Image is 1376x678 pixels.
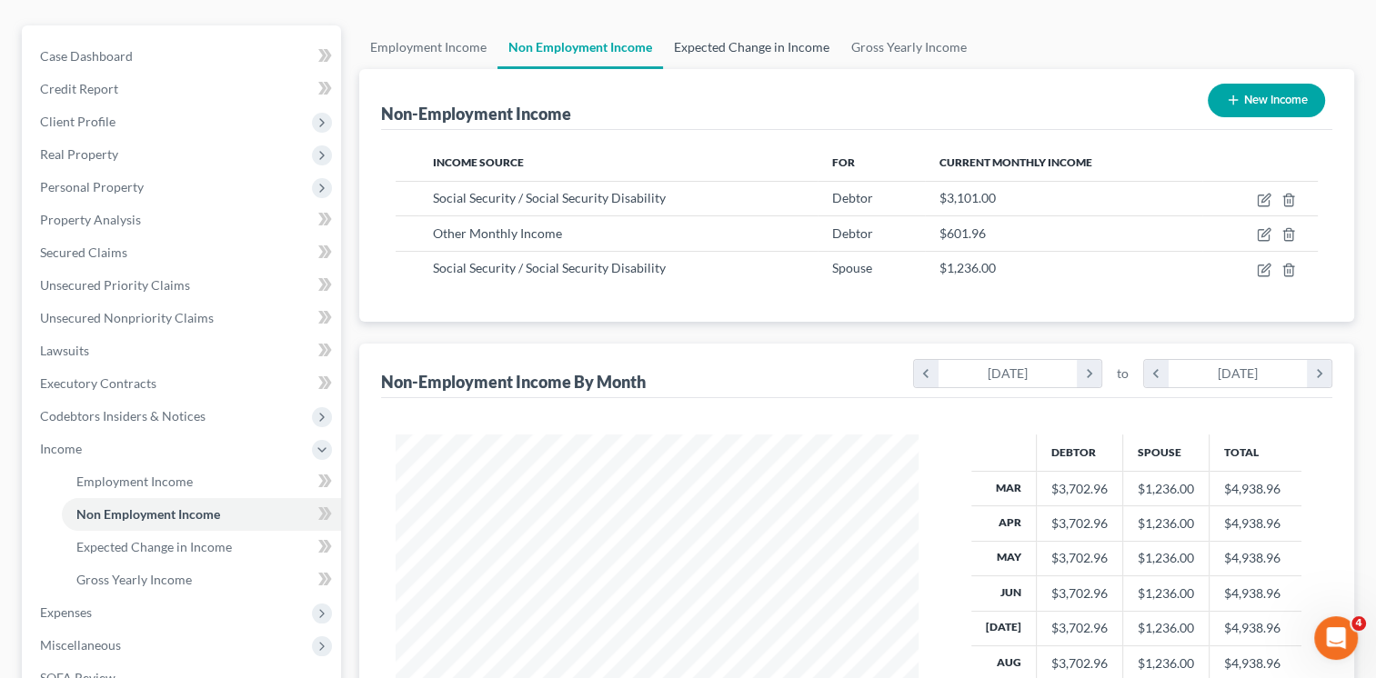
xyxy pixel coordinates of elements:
span: Unsecured Priority Claims [40,277,190,293]
a: Credit Report [25,73,341,105]
span: Expenses [40,604,92,620]
span: Property Analysis [40,212,141,227]
a: Non Employment Income [497,25,663,69]
a: Case Dashboard [25,40,341,73]
td: $4,938.96 [1209,576,1301,611]
span: Employment Income [76,474,193,489]
a: Executory Contracts [25,367,341,400]
span: Client Profile [40,114,116,129]
span: Unsecured Nonpriority Claims [40,310,214,325]
th: Total [1209,434,1301,471]
div: $3,702.96 [1051,480,1108,498]
span: Codebtors Insiders & Notices [40,408,206,424]
i: chevron_left [914,360,939,387]
th: Apr [971,506,1037,541]
a: Employment Income [62,465,341,498]
a: Secured Claims [25,236,341,269]
a: Gross Yearly Income [62,563,341,596]
th: Mar [971,471,1037,505]
button: New Income [1208,84,1325,117]
th: Debtor [1036,434,1122,471]
div: [DATE] [1169,360,1308,387]
th: Spouse [1122,434,1209,471]
span: 4 [1351,616,1366,631]
span: Credit Report [40,81,118,96]
span: Other Monthly Income [433,225,562,241]
span: Case Dashboard [40,48,133,64]
a: Gross Yearly Income [840,25,978,69]
div: $1,236.00 [1138,480,1194,498]
a: Employment Income [359,25,497,69]
a: Lawsuits [25,334,341,367]
span: For [832,155,855,169]
span: Current Monthly Income [939,155,1092,169]
span: Debtor [832,190,873,205]
div: $1,236.00 [1138,654,1194,673]
td: $4,938.96 [1209,541,1301,575]
span: Non Employment Income [76,506,220,522]
span: Debtor [832,225,873,241]
span: Gross Yearly Income [76,572,192,587]
span: Social Security / Social Security Disability [433,260,666,275]
td: $4,938.96 [1209,471,1301,505]
td: $4,938.96 [1209,506,1301,541]
span: $1,236.00 [939,260,996,275]
span: $3,101.00 [939,190,996,205]
span: to [1117,364,1129,383]
a: Unsecured Nonpriority Claims [25,302,341,334]
span: Miscellaneous [40,637,121,653]
span: Spouse [832,260,872,275]
div: $1,236.00 [1138,619,1194,637]
th: Jun [971,576,1037,611]
a: Non Employment Income [62,498,341,531]
i: chevron_right [1307,360,1331,387]
i: chevron_left [1144,360,1169,387]
span: Expected Change in Income [76,539,232,554]
a: Property Analysis [25,204,341,236]
div: $3,702.96 [1051,584,1108,603]
th: [DATE] [971,611,1037,645]
div: $3,702.96 [1051,654,1108,673]
span: Personal Property [40,179,144,194]
div: [DATE] [939,360,1078,387]
div: Non-Employment Income [381,103,571,125]
span: Lawsuits [40,343,89,358]
a: Expected Change in Income [62,531,341,563]
span: Secured Claims [40,244,127,260]
i: chevron_right [1077,360,1101,387]
span: Income [40,441,82,456]
a: Expected Change in Income [663,25,840,69]
div: $3,702.96 [1051,514,1108,533]
div: Non-Employment Income By Month [381,371,646,393]
div: $1,236.00 [1138,584,1194,603]
a: Unsecured Priority Claims [25,269,341,302]
div: $1,236.00 [1138,514,1194,533]
span: Executory Contracts [40,375,156,391]
span: Income Source [433,155,524,169]
iframe: Intercom live chat [1314,616,1358,660]
th: May [971,541,1037,575]
div: $3,702.96 [1051,549,1108,567]
span: Social Security / Social Security Disability [433,190,666,205]
span: Real Property [40,146,118,162]
div: $3,702.96 [1051,619,1108,637]
td: $4,938.96 [1209,611,1301,645]
span: $601.96 [939,225,986,241]
div: $1,236.00 [1138,549,1194,567]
